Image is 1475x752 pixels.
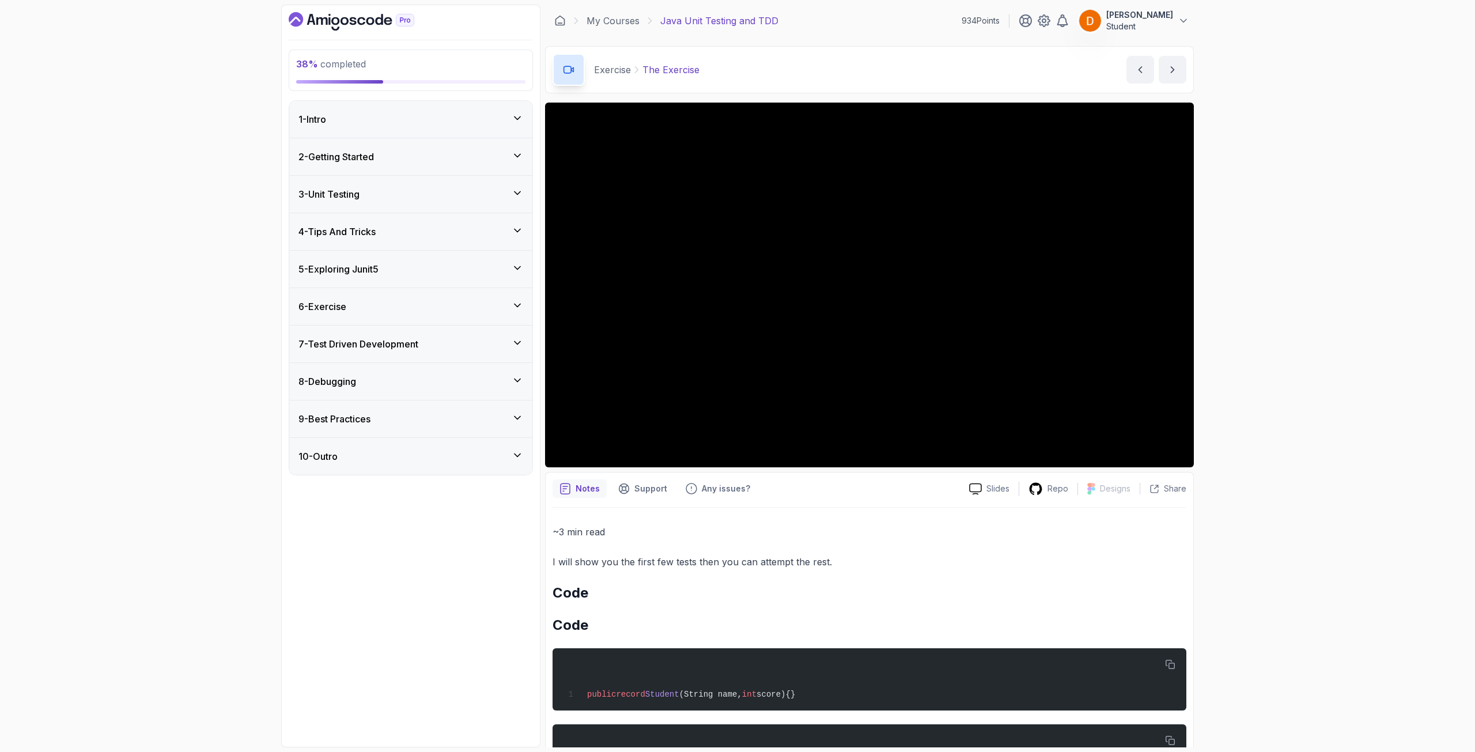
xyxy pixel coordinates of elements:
p: I will show you the first few tests then you can attempt the rest. [553,554,1186,570]
p: Slides [986,483,1009,494]
button: notes button [553,479,607,498]
button: 10-Outro [289,438,532,475]
span: int [742,690,757,699]
a: Dashboard [554,15,566,27]
button: next content [1159,56,1186,84]
span: score){} [757,690,795,699]
span: Student [645,690,679,699]
p: Java Unit Testing and TDD [660,14,778,28]
p: Share [1164,483,1186,494]
a: Dashboard [289,12,441,31]
h3: 3 - Unit Testing [298,187,360,201]
p: Designs [1100,483,1130,494]
button: user profile image[PERSON_NAME]Student [1079,9,1189,32]
p: 934 Points [962,15,1000,27]
button: Support button [611,479,674,498]
p: Exercise [594,63,631,77]
h2: Code [553,584,1186,602]
button: Feedback button [679,479,757,498]
h3: 5 - Exploring Junit5 [298,262,379,276]
h3: 7 - Test Driven Development [298,337,418,351]
p: ~3 min read [553,524,1186,540]
span: record [616,690,645,699]
button: 1-Intro [289,101,532,138]
p: Notes [576,483,600,494]
button: 9-Best Practices [289,400,532,437]
h3: 10 - Outro [298,449,338,463]
p: Any issues? [702,483,750,494]
h3: 8 - Debugging [298,375,356,388]
button: previous content [1126,56,1154,84]
h3: 2 - Getting Started [298,150,374,164]
button: Share [1140,483,1186,494]
h3: 4 - Tips And Tricks [298,225,376,239]
p: Repo [1047,483,1068,494]
button: 5-Exploring Junit5 [289,251,532,288]
span: 38 % [296,58,318,70]
h3: 9 - Best Practices [298,412,370,426]
h3: 6 - Exercise [298,300,346,313]
p: [PERSON_NAME] [1106,9,1173,21]
button: 2-Getting Started [289,138,532,175]
p: Support [634,483,667,494]
p: Student [1106,21,1173,32]
button: 6-Exercise [289,288,532,325]
a: Slides [960,483,1019,495]
button: 4-Tips And Tricks [289,213,532,250]
iframe: 1 - The Exercise [545,103,1194,467]
button: 3-Unit Testing [289,176,532,213]
a: My Courses [587,14,640,28]
span: public [587,690,616,699]
span: completed [296,58,366,70]
img: user profile image [1079,10,1101,32]
a: Repo [1019,482,1077,496]
button: 8-Debugging [289,363,532,400]
span: (String name, [679,690,742,699]
p: The Exercise [642,63,699,77]
h3: 1 - Intro [298,112,326,126]
h2: Code [553,616,1186,634]
button: 7-Test Driven Development [289,326,532,362]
